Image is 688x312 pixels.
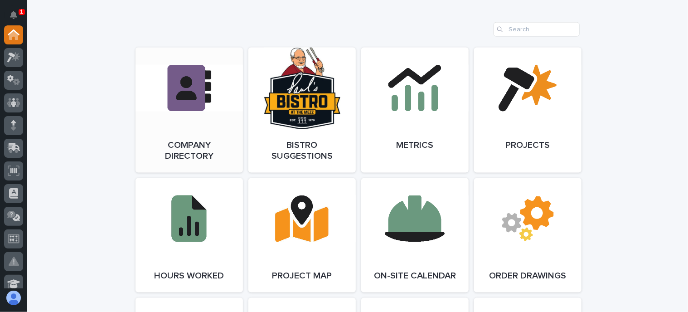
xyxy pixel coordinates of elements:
[248,48,356,173] a: Bistro Suggestions
[248,178,356,292] a: Project Map
[361,48,469,173] a: Metrics
[4,5,23,24] button: Notifications
[474,48,581,173] a: Projects
[20,9,23,15] p: 1
[494,22,580,37] input: Search
[474,178,581,292] a: Order Drawings
[361,178,469,292] a: On-Site Calendar
[136,48,243,173] a: Company Directory
[136,178,243,292] a: Hours Worked
[11,11,23,25] div: Notifications1
[4,288,23,307] button: users-avatar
